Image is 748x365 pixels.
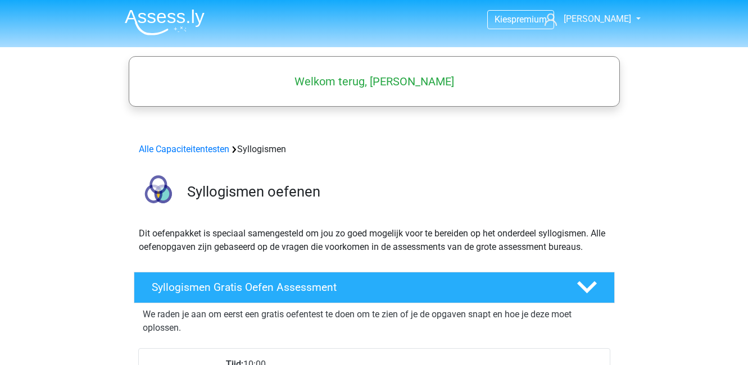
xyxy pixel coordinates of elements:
span: Kies [495,14,511,25]
a: [PERSON_NAME] [540,12,632,26]
img: Assessly [125,9,205,35]
p: Dit oefenpakket is speciaal samengesteld om jou zo goed mogelijk voor te bereiden op het onderdee... [139,227,610,254]
p: We raden je aan om eerst een gratis oefentest te doen om te zien of je de opgaven snapt en hoe je... [143,308,606,335]
div: Syllogismen [134,143,614,156]
span: [PERSON_NAME] [564,13,631,24]
a: Syllogismen Gratis Oefen Assessment [129,272,619,303]
h3: Syllogismen oefenen [187,183,606,200]
img: syllogismen [134,170,182,217]
h5: Welkom terug, [PERSON_NAME] [134,75,614,88]
a: Kiespremium [488,12,554,27]
a: Alle Capaciteitentesten [139,144,229,154]
h4: Syllogismen Gratis Oefen Assessment [152,281,559,294]
span: premium [511,14,547,25]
